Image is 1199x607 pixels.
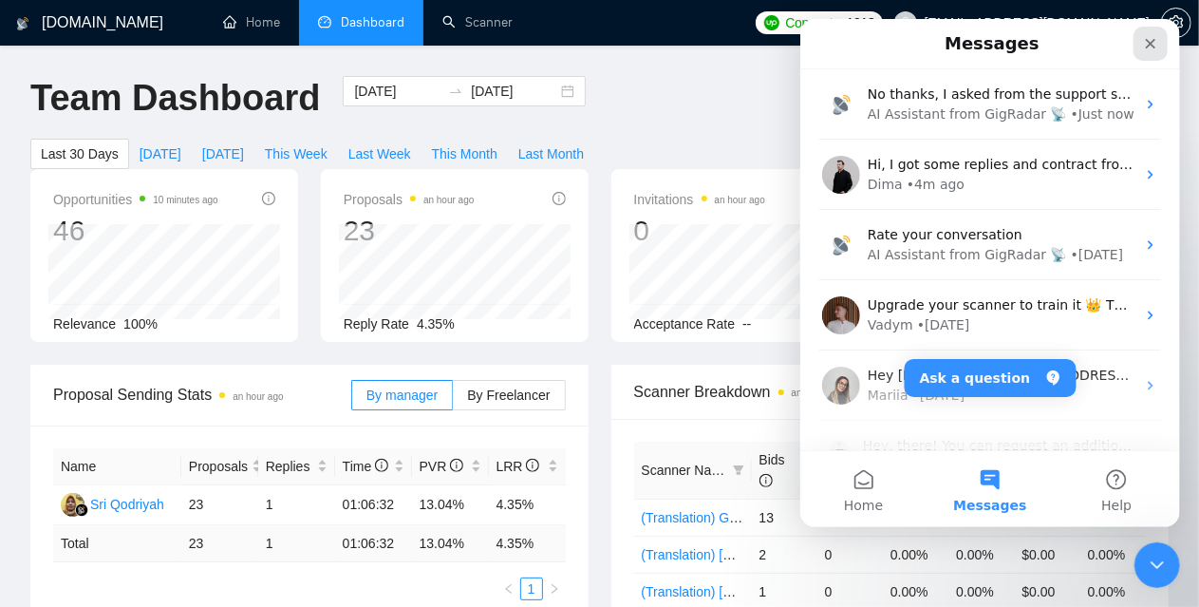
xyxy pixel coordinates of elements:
[233,391,283,402] time: an hour ago
[28,420,50,443] img: Dima avatar
[642,463,730,478] span: Scanner Name
[366,388,438,403] span: By manager
[67,208,222,223] span: Rate your conversation
[117,296,170,316] div: • [DATE]
[53,316,116,332] span: Relevance
[53,383,351,407] span: Proposal Sending Stats
[348,143,411,164] span: Last Week
[543,578,566,600] button: right
[104,340,276,378] button: Ask a question
[497,578,520,600] li: Previous Page
[752,499,817,536] td: 13
[181,448,258,485] th: Proposals
[30,139,129,169] button: Last 30 Days
[30,76,320,121] h1: Team Dashboard
[412,525,489,562] td: 13.04 %
[549,583,560,595] span: right
[67,156,103,176] div: Dima
[153,480,226,493] span: Messages
[521,579,542,599] a: 1
[1080,536,1146,573] td: 0.00%
[53,448,181,485] th: Name
[335,485,412,525] td: 01:06:32
[899,16,912,29] span: user
[448,84,463,99] span: to
[1161,15,1191,30] a: setting
[22,207,60,245] img: Profile image for AI Assistant from GigRadar 📡
[22,348,60,386] img: Profile image for Mariia
[553,192,566,205] span: info-circle
[75,503,88,517] img: gigradar-bm.png
[344,316,409,332] span: Reply Rate
[301,480,331,493] span: Help
[489,485,566,525] td: 4.35%
[634,213,765,249] div: 0
[742,316,751,332] span: --
[192,139,254,169] button: [DATE]
[67,296,113,316] div: Vadym
[1015,536,1080,573] td: $0.00
[489,525,566,562] td: 4.35 %
[202,143,244,164] span: [DATE]
[254,139,338,169] button: This Week
[258,448,335,485] th: Replies
[642,510,767,525] a: (Translation) General
[129,139,192,169] button: [DATE]
[729,456,748,484] span: filter
[41,143,119,164] span: Last 30 Days
[526,459,539,472] span: info-circle
[343,459,388,474] span: Time
[442,14,513,30] a: searchScanner
[817,536,883,573] td: 0
[448,84,463,99] span: swap-right
[764,15,779,30] img: upwork-logo.png
[258,485,335,525] td: 1
[497,578,520,600] button: left
[520,578,543,600] li: 1
[354,81,440,102] input: Start date
[422,139,508,169] button: This Month
[634,316,736,332] span: Acceptance Rate
[22,277,60,315] img: Profile image for Vadym
[423,195,474,205] time: an hour ago
[318,15,331,28] span: dashboard
[223,14,280,30] a: homeHome
[67,367,108,387] div: Mariia
[715,195,765,205] time: an hour ago
[53,213,218,249] div: 46
[67,226,267,246] div: AI Assistant from GigRadar 📡
[948,536,1014,573] td: 0.00%
[450,459,463,472] span: info-circle
[271,226,324,246] div: • [DATE]
[543,578,566,600] li: Next Page
[262,192,275,205] span: info-circle
[642,547,858,562] a: (Translation) [GEOGRAPHIC_DATA]
[800,19,1180,527] iframe: Intercom live chat
[16,9,29,39] img: logo
[471,81,557,102] input: End date
[61,493,84,517] img: SQ
[503,583,515,595] span: left
[258,525,335,562] td: 1
[344,213,475,249] div: 23
[106,156,164,176] div: • 4m ago
[634,188,765,211] span: Invitations
[883,536,948,573] td: 0.00%
[335,525,412,562] td: 01:06:32
[785,12,842,33] span: Connects:
[467,388,550,403] span: By Freelancer
[266,456,313,477] span: Replies
[759,474,773,487] span: info-circle
[253,432,380,508] button: Help
[181,525,258,562] td: 23
[344,188,475,211] span: Proposals
[412,485,489,525] td: 13.04%
[847,12,875,33] span: 1018
[90,494,164,515] div: Sri Qodriyah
